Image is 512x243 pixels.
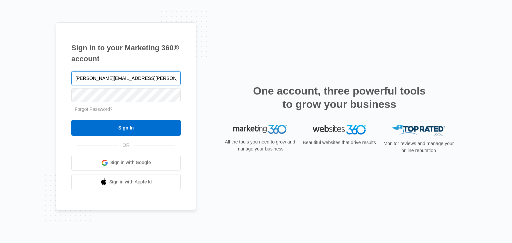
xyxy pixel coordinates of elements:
[381,140,456,154] p: Monitor reviews and manage your online reputation
[118,142,134,149] span: OR
[251,84,428,111] h2: One account, three powerful tools to grow your business
[71,120,181,136] input: Sign In
[71,174,181,190] a: Sign in with Apple Id
[109,178,152,185] span: Sign in with Apple Id
[110,159,151,166] span: Sign in with Google
[71,71,181,85] input: Email
[71,155,181,171] a: Sign in with Google
[71,42,181,64] h1: Sign in to your Marketing 360® account
[302,139,377,146] p: Beautiful websites that drive results
[75,107,113,112] a: Forgot Password?
[392,125,445,136] img: Top Rated Local
[233,125,287,134] img: Marketing 360
[313,125,366,134] img: Websites 360
[223,138,297,152] p: All the tools you need to grow and manage your business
